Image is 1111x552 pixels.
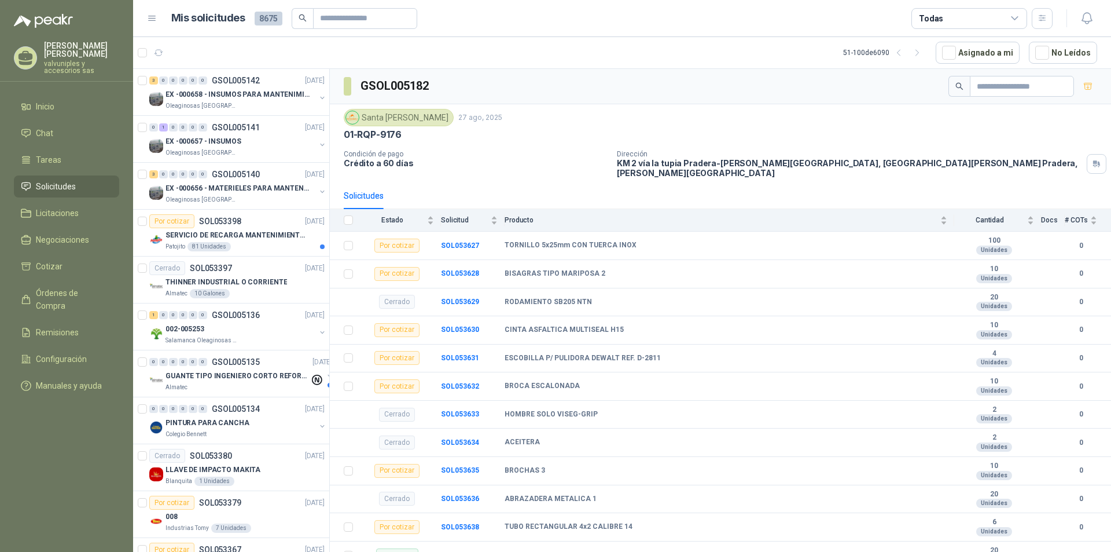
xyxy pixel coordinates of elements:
[169,170,178,178] div: 0
[344,189,384,202] div: Solicitudes
[305,310,325,321] p: [DATE]
[954,490,1034,499] b: 20
[14,122,119,144] a: Chat
[441,438,479,447] b: SOL053634
[305,169,325,180] p: [DATE]
[976,358,1012,367] div: Unidades
[179,405,187,413] div: 0
[976,443,1012,452] div: Unidades
[149,358,158,366] div: 0
[954,293,1034,302] b: 20
[441,242,479,250] a: SOL053627
[441,410,479,418] a: SOL053633
[374,239,420,253] div: Por cotizar
[165,336,238,345] p: Salamanca Oleaginosas SAS
[189,76,197,85] div: 0
[344,109,454,126] div: Santa [PERSON_NAME]
[165,418,249,429] p: PINTURA PARA CANCHA
[379,408,415,422] div: Cerrado
[344,129,402,141] p: 01-RQP-9176
[1065,209,1111,232] th: # COTs
[312,357,332,368] p: [DATE]
[1065,216,1088,224] span: # COTs
[1065,381,1097,392] b: 0
[360,216,425,224] span: Estado
[458,112,502,123] p: 27 ago, 2025
[374,267,420,281] div: Por cotizar
[198,405,207,413] div: 0
[198,123,207,131] div: 0
[165,230,310,241] p: SERVICIO DE RECARGA MANTENIMIENTO Y PRESTAMOS DE EXTINTORES
[149,74,327,111] a: 3 0 0 0 0 0 GSOL005142[DATE] Company LogoEX -000658 - INSUMOS PARA MANTENIMIENTO MECANICOOleagino...
[133,257,329,304] a: CerradoSOL053397[DATE] Company LogoTHINNER INDUSTRIAL O CORRIENTEAlmatec10 Galones
[441,466,479,474] a: SOL053635
[14,321,119,343] a: Remisiones
[441,495,479,503] b: SOL053636
[165,477,192,486] p: Blanquita
[199,499,241,507] p: SOL053379
[133,491,329,538] a: Por cotizarSOL053379[DATE] Company Logo008Industrias Tomy7 Unidades
[36,207,79,220] span: Licitaciones
[190,289,230,298] div: 10 Galones
[360,209,441,232] th: Estado
[976,246,1012,255] div: Unidades
[165,371,310,382] p: GUANTE TIPO INGENIERO CORTO REFORZADO
[36,353,87,365] span: Configuración
[169,405,178,413] div: 0
[954,209,1041,232] th: Cantidad
[505,495,597,504] b: ABRAZADERA METALICA 1
[1065,324,1097,335] b: 0
[149,120,327,158] a: 0 1 0 0 0 0 GSOL005141[DATE] Company LogoEX -000657 - INSUMOSOleaginosas [GEOGRAPHIC_DATA][PERSON...
[1029,42,1097,64] button: No Leídos
[1065,240,1097,251] b: 0
[505,522,632,532] b: TUBO RECTANGULAR 4x2 CALIBRE 14
[36,153,61,166] span: Tareas
[1065,268,1097,279] b: 0
[212,76,260,85] p: GSOL005142
[441,523,479,531] a: SOL053638
[954,377,1034,386] b: 10
[1065,522,1097,533] b: 0
[305,216,325,227] p: [DATE]
[14,255,119,277] a: Cotizar
[149,421,163,434] img: Company Logo
[441,326,479,334] a: SOL053630
[190,264,232,272] p: SOL053397
[190,452,232,460] p: SOL053380
[505,382,580,391] b: BROCA ESCALONADA
[159,311,168,319] div: 0
[441,209,505,232] th: Solicitud
[198,311,207,319] div: 0
[36,326,79,339] span: Remisiones
[617,158,1082,178] p: KM 2 vía la tupia Pradera-[PERSON_NAME][GEOGRAPHIC_DATA], [GEOGRAPHIC_DATA][PERSON_NAME] Pradera ...
[505,466,545,476] b: BROCHAS 3
[179,170,187,178] div: 0
[344,150,608,158] p: Condición de pago
[36,127,53,140] span: Chat
[954,265,1034,274] b: 10
[187,242,231,251] div: 81 Unidades
[169,358,178,366] div: 0
[954,518,1034,527] b: 6
[149,496,194,510] div: Por cotizar
[954,216,1025,224] span: Cantidad
[374,323,420,337] div: Por cotizar
[14,14,73,28] img: Logo peakr
[976,274,1012,283] div: Unidades
[14,348,119,370] a: Configuración
[169,76,178,85] div: 0
[149,327,163,341] img: Company Logo
[374,351,420,365] div: Por cotizar
[14,202,119,224] a: Licitaciones
[165,148,238,158] p: Oleaginosas [GEOGRAPHIC_DATA][PERSON_NAME]
[843,43,926,62] div: 51 - 100 de 6090
[976,302,1012,311] div: Unidades
[1065,465,1097,476] b: 0
[149,355,334,392] a: 0 0 0 0 0 0 GSOL005135[DATE] Company LogoGUANTE TIPO INGENIERO CORTO REFORZADOAlmatec
[360,77,431,95] h3: GSOL005182
[149,139,163,153] img: Company Logo
[189,170,197,178] div: 0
